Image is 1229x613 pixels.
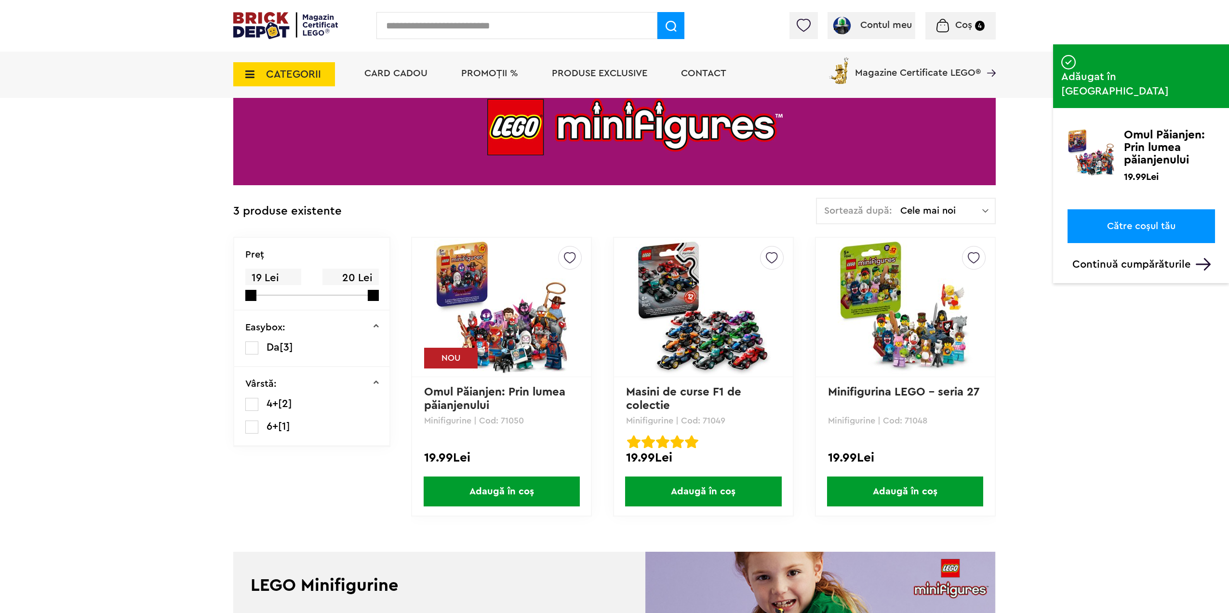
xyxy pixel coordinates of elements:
span: Da [267,342,280,353]
div: 19.99Lei [828,451,983,464]
p: Continuă cumpărăturile [1072,258,1215,271]
p: Easybox: [245,323,285,332]
a: Minifigurina LEGO - seria 27 [828,386,980,398]
img: Minifigurina LEGO - seria 27 [838,240,973,375]
span: [1] [278,421,290,432]
a: Către coșul tău [1068,209,1215,243]
img: LEGO Minifigurine [233,68,996,185]
p: Vârstă: [245,379,277,389]
img: Omul Păianjen: Prin lumea păianjenului [434,240,569,375]
span: Coș [955,20,972,30]
p: 19.99Lei [1124,171,1159,180]
span: [2] [278,398,292,409]
a: Adaugă în coș [614,477,793,506]
div: 19.99Lei [626,451,781,464]
p: Minifigurine | Cod: 71050 [424,416,579,425]
small: 4 [975,21,985,31]
span: Cele mai noi [900,206,982,216]
span: CATEGORII [266,69,321,80]
p: Minifigurine | Cod: 71048 [828,416,983,425]
img: Evaluare cu stele [656,435,669,449]
span: 19 Lei [245,269,301,287]
p: Minifigurine | Cod: 71049 [626,416,781,425]
span: [3] [280,342,293,353]
span: 20 Lei [322,269,378,287]
span: Sortează după: [824,206,892,216]
img: Evaluare cu stele [685,435,698,449]
p: Omul Păianjen: Prin lumea păianjenului [1124,129,1215,166]
a: Produse exclusive [552,68,647,78]
span: Adăugat în [GEOGRAPHIC_DATA] [1061,69,1221,98]
span: Adaugă în coș [625,477,781,506]
span: Adaugă în coș [424,477,580,506]
img: addedtocart [1061,55,1076,69]
img: Masini de curse F1 de colectie [636,240,771,375]
span: Contul meu [860,20,912,30]
img: Arrow%20-%20Down.svg [1196,258,1211,271]
a: Adaugă în coș [412,477,591,506]
div: NOU [424,348,478,368]
a: Magazine Certificate LEGO® [981,55,996,65]
a: Contact [681,68,726,78]
h2: LEGO Minifigurine [251,577,597,594]
img: Evaluare cu stele [670,435,684,449]
a: PROMOȚII % [461,68,518,78]
img: Omul Păianjen: Prin lumea păianjenului [1068,129,1115,176]
div: 3 produse existente [233,198,342,225]
a: Adaugă în coș [816,477,995,506]
a: Contul meu [831,20,912,30]
img: Evaluare cu stele [627,435,641,449]
span: 4+ [267,398,278,409]
span: 6+ [267,421,278,432]
a: Omul Păianjen: Prin lumea păianjenului [424,386,569,411]
a: Masini de curse F1 de colectie [626,386,745,411]
span: Adaugă în coș [827,477,983,506]
p: Preţ [245,250,264,259]
span: Magazine Certificate LEGO® [855,55,981,78]
a: Card Cadou [364,68,427,78]
div: 19.99Lei [424,451,579,464]
img: Evaluare cu stele [641,435,655,449]
img: addedtocart [1053,120,1062,129]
